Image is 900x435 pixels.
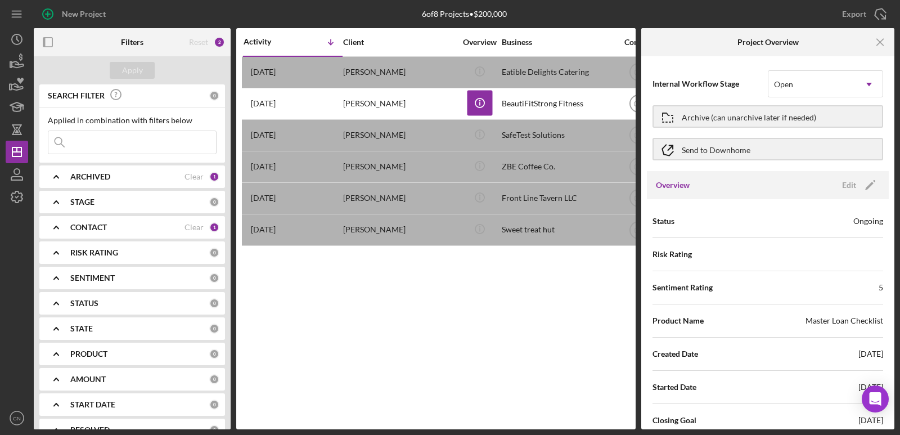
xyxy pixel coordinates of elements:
div: New Project [62,3,106,25]
button: New Project [34,3,117,25]
button: Edit [835,177,880,194]
div: [DATE] [858,415,883,426]
span: Started Date [652,382,696,393]
div: Client [343,38,456,47]
b: Project Overview [737,38,799,47]
b: STAGE [70,198,94,207]
time: 2025-06-27 02:47 [251,162,276,171]
div: Clear [184,172,204,181]
text: CN [633,69,643,77]
div: [PERSON_NAME] [343,215,456,245]
div: [PERSON_NAME] [343,183,456,213]
b: Filters [121,38,143,47]
b: SENTIMENT [70,273,115,282]
div: 1 [209,222,219,232]
span: Risk Rating [652,249,692,260]
b: SEARCH FILTER [48,91,105,100]
span: Created Date [652,348,698,360]
time: 2025-04-26 15:38 [251,225,276,234]
div: 0 [209,374,219,384]
div: Ongoing [853,216,883,227]
div: Export [842,3,866,25]
text: CN [633,100,643,108]
div: [DATE] [858,348,883,360]
div: [PERSON_NAME] [343,120,456,150]
h3: Overview [656,180,690,191]
div: Applied in combination with filters below [48,116,217,125]
text: CN [633,195,643,203]
div: 1 [209,172,219,182]
div: 0 [209,400,219,410]
b: START DATE [70,400,115,409]
b: PRODUCT [70,349,107,358]
div: [PERSON_NAME] [343,57,456,87]
button: Archive (can unarchive later if needed) [652,105,883,128]
div: 0 [209,248,219,258]
div: 0 [209,273,219,283]
time: 2025-08-04 21:57 [251,131,276,140]
b: ARCHIVED [70,172,110,181]
div: SafeTest Solutions [502,120,614,150]
button: Send to Downhome [652,138,883,160]
time: 2025-08-12 22:29 [251,68,276,77]
text: CN [13,415,21,421]
div: [PERSON_NAME] [343,152,456,182]
button: CN [6,407,28,429]
div: Apply [122,62,143,79]
b: STATE [70,324,93,333]
div: [DATE] [858,382,883,393]
b: CONTACT [70,223,107,232]
text: CN [633,226,643,234]
div: 0 [209,349,219,359]
b: STATUS [70,299,98,308]
div: 0 [209,91,219,101]
div: 0 [209,298,219,308]
div: 0 [209,197,219,207]
div: Open Intercom Messenger [862,385,889,412]
div: Reset [189,38,208,47]
b: AMOUNT [70,375,106,384]
text: CN [633,163,643,171]
div: Eatible Delights Catering [502,57,614,87]
div: Contact [617,38,659,47]
button: Apply [110,62,155,79]
div: Activity [244,37,293,46]
div: BeautiFitStrong Fitness [502,89,614,119]
div: Edit [842,177,856,194]
div: Sweet treat hut [502,215,614,245]
div: Master Loan Checklist [805,315,883,326]
div: Overview [458,38,501,47]
div: ZBE Coffee Co. [502,152,614,182]
b: RISK RATING [70,248,118,257]
div: Send to Downhome [682,139,750,159]
div: 0 [209,324,219,334]
span: Sentiment Rating [652,282,713,293]
span: Status [652,216,674,227]
time: 2025-06-05 18:04 [251,194,276,203]
div: Clear [184,223,204,232]
span: Internal Workflow Stage [652,78,768,89]
span: Closing Goal [652,415,696,426]
div: Front Line Tavern LLC [502,183,614,213]
div: [PERSON_NAME] [343,89,456,119]
button: Export [831,3,894,25]
time: 2025-08-09 15:43 [251,99,276,108]
div: 0 [209,425,219,435]
div: 5 [879,282,883,293]
text: CN [633,132,643,140]
div: Business [502,38,614,47]
b: RESOLVED [70,425,110,434]
div: Archive (can unarchive later if needed) [682,106,816,127]
div: 6 of 8 Projects • $200,000 [422,10,507,19]
div: 2 [214,37,225,48]
span: Product Name [652,315,704,326]
div: Open [774,80,793,89]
